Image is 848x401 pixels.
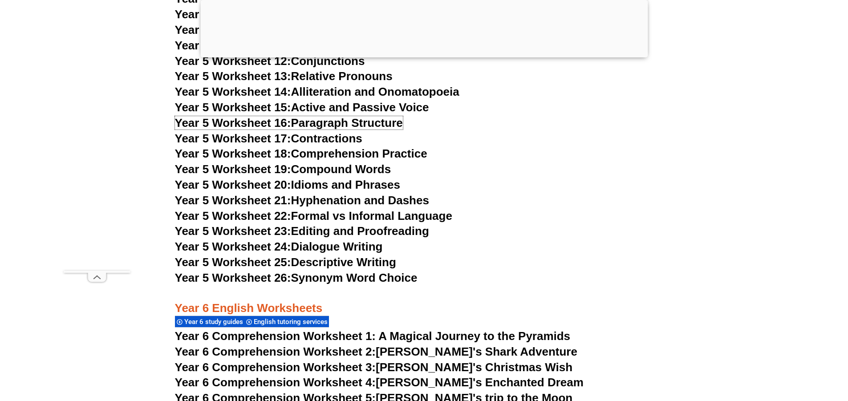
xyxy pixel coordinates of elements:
span: Year 5 Worksheet 10: [175,23,291,36]
span: Year 5 Worksheet 19: [175,162,291,176]
a: Year 5 Worksheet 19:Compound Words [175,162,391,176]
span: Year 6 Comprehension Worksheet 3: [175,360,376,374]
span: Year 6 Comprehension Worksheet 4: [175,376,376,389]
span: Year 5 Worksheet 14: [175,85,291,98]
span: Year 6 Comprehension Worksheet 2: [175,345,376,358]
a: Year 5 Worksheet 22:Formal vs Informal Language [175,209,452,223]
span: Year 5 Worksheet 23: [175,224,291,238]
span: Year 5 Worksheet 25: [175,255,291,269]
a: Year 5 Worksheet 21:Hyphenation and Dashes [175,194,429,207]
div: Year 6 study guides [175,316,244,328]
span: Year 5 Worksheet 12: [175,54,291,68]
a: Year 6 Comprehension Worksheet 3:[PERSON_NAME]'s Christmas Wish [175,360,573,374]
span: English tutoring services [254,318,330,326]
span: Year 5 Worksheet 24: [175,240,291,253]
a: Year 5 Worksheet 9:Verb Tenses [175,8,352,21]
span: Year 5 Worksheet 15: [175,101,291,114]
a: Year 6 Comprehension Worksheet 2:[PERSON_NAME]'s Shark Adventure [175,345,577,358]
span: Year 5 Worksheet 26: [175,271,291,284]
span: Year 5 Worksheet 18: [175,147,291,160]
a: Year 5 Worksheet 18:Comprehension Practice [175,147,427,160]
iframe: Chat Widget [700,300,848,401]
span: Year 5 Worksheet 22: [175,209,291,223]
div: English tutoring services [244,316,329,328]
a: Year 5 Worksheet 13:Relative Pronouns [175,69,393,83]
h3: Year 6 English Worksheets [175,286,674,316]
span: Year 5 Worksheet 20: [175,178,291,191]
a: Year 5 Worksheet 25:Descriptive Writing [175,255,396,269]
a: Year 5 Worksheet 11:Prepositions [175,39,361,52]
span: Year 5 Worksheet 21: [175,194,291,207]
a: Year 5 Worksheet 23:Editing and Proofreading [175,224,429,238]
a: Year 6 Comprehension Worksheet 4:[PERSON_NAME]'s Enchanted Dream [175,376,584,389]
a: Year 5 Worksheet 15:Active and Passive Voice [175,101,429,114]
span: Year 5 Worksheet 9: [175,8,285,21]
a: Year 5 Worksheet 17:Contractions [175,132,362,145]
a: Year 5 Worksheet 26:Synonym Word Choice [175,271,418,284]
a: Year 5 Worksheet 12:Conjunctions [175,54,365,68]
span: Year 6 study guides [184,318,246,326]
span: Year 5 Worksheet 13: [175,69,291,83]
span: Year 5 Worksheet 17: [175,132,291,145]
span: Year 5 Worksheet 16: [175,116,291,130]
a: Year 5 Worksheet 14:Alliteration and Onomatopoeia [175,85,459,98]
span: Year 5 Worksheet 11: [175,39,291,52]
iframe: Advertisement [64,20,130,271]
a: Year 6 Comprehension Worksheet 1: A Magical Journey to the Pyramids [175,329,571,343]
a: Year 5 Worksheet 20:Idioms and Phrases [175,178,400,191]
a: Year 5 Worksheet 16:Paragraph Structure [175,116,403,130]
a: Year 5 Worksheet 10:Subject-Verb Agreement [175,23,425,36]
a: Year 5 Worksheet 24:Dialogue Writing [175,240,383,253]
